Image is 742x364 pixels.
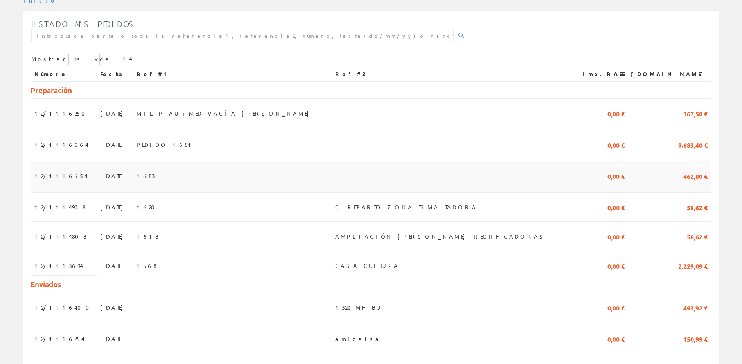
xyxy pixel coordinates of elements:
[683,169,708,182] span: 462,80 €
[34,259,83,272] span: 12/1113694
[607,138,625,151] span: 0,00 €
[137,230,158,243] span: 1618
[34,332,84,345] span: 12/1116254
[678,259,708,272] span: 2.229,09 €
[137,259,156,272] span: 1568
[607,200,625,214] span: 0,00 €
[687,230,708,243] span: 58,62 €
[31,67,97,81] th: Número
[34,230,86,243] span: 12/1114808
[335,200,477,214] span: C.REPARTO ZONA ESMALTADORA
[34,200,86,214] span: 12/1114908
[569,67,628,81] th: Imp.RAEE
[137,169,155,182] span: 1683
[607,301,625,314] span: 0,00 €
[137,138,194,151] span: PEDIDO 1681
[100,169,127,182] span: [DATE]
[683,107,708,120] span: 367,50 €
[335,230,546,243] span: AMPLIACIÓN [PERSON_NAME] RECTIFICADORAS
[607,332,625,345] span: 0,00 €
[100,332,127,345] span: [DATE]
[607,107,625,120] span: 0,00 €
[335,301,381,314] span: 1320MH BJ
[607,230,625,243] span: 0,00 €
[31,54,100,65] label: Mostrar
[97,67,133,81] th: Fecha
[31,85,72,95] span: Preparación
[100,301,127,314] span: [DATE]
[34,301,94,314] span: 12/1116400
[31,54,711,67] div: de 14
[34,107,90,120] span: 12/1116250
[678,138,708,151] span: 9.683,40 €
[133,67,332,81] th: Ref #1
[137,200,154,214] span: 1628
[335,332,382,345] span: amizalsa
[100,230,127,243] span: [DATE]
[335,259,399,272] span: CASA CULTURA
[68,54,100,65] select: Mostrar
[607,169,625,182] span: 0,00 €
[100,259,127,272] span: [DATE]
[687,200,708,214] span: 58,62 €
[683,332,708,345] span: 150,99 €
[683,301,708,314] span: 493,92 €
[100,200,127,214] span: [DATE]
[607,259,625,272] span: 0,00 €
[31,19,134,29] span: Listado mis pedidos
[332,67,569,81] th: Ref #2
[100,138,127,151] span: [DATE]
[137,107,313,120] span: MT L+P AUT+ MED VACÍA [PERSON_NAME]
[31,279,61,289] span: Enviados
[628,67,711,81] th: [DOMAIN_NAME]
[34,138,88,151] span: 12/1116664
[31,29,454,42] input: Introduzca parte o toda la referencia1, referencia2, número, fecha(dd/mm/yy) o rango de fechas(dd...
[100,107,127,120] span: [DATE]
[34,169,88,182] span: 12/1116654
